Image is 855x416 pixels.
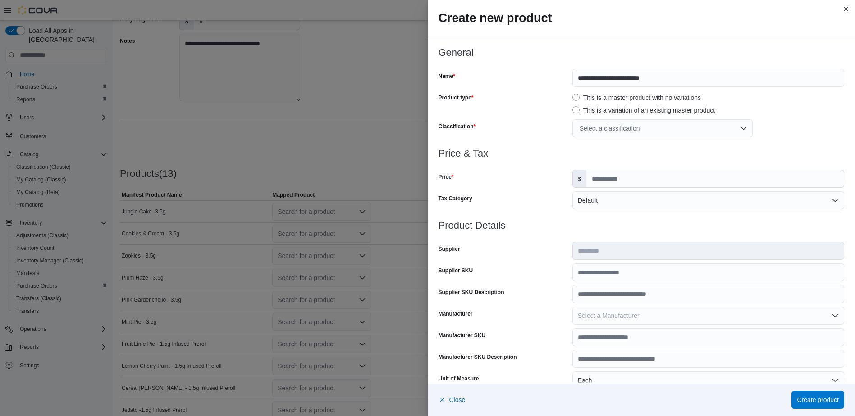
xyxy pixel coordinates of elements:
[439,72,455,80] label: Name
[572,371,844,389] button: Each
[572,191,844,209] button: Default
[578,312,640,319] span: Select a Manufacturer
[572,92,701,103] label: This is a master product with no variations
[572,105,715,116] label: This is a variation of an existing master product
[797,395,839,404] span: Create product
[439,173,454,181] label: Price
[439,332,486,339] label: Manufacturer SKU
[791,391,844,409] button: Create product
[439,353,517,361] label: Manufacturer SKU Description
[439,391,466,409] button: Close
[439,195,472,202] label: Tax Category
[439,245,460,253] label: Supplier
[439,375,479,382] label: Unit of Measure
[439,289,504,296] label: Supplier SKU Description
[439,123,476,130] label: Classification
[439,11,845,25] h2: Create new product
[841,4,851,14] button: Close this dialog
[573,170,587,187] label: $
[439,94,474,101] label: Product type
[439,220,845,231] h3: Product Details
[439,47,845,58] h3: General
[449,395,466,404] span: Close
[572,307,844,325] button: Select a Manufacturer
[439,267,473,274] label: Supplier SKU
[439,148,845,159] h3: Price & Tax
[439,310,473,317] label: Manufacturer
